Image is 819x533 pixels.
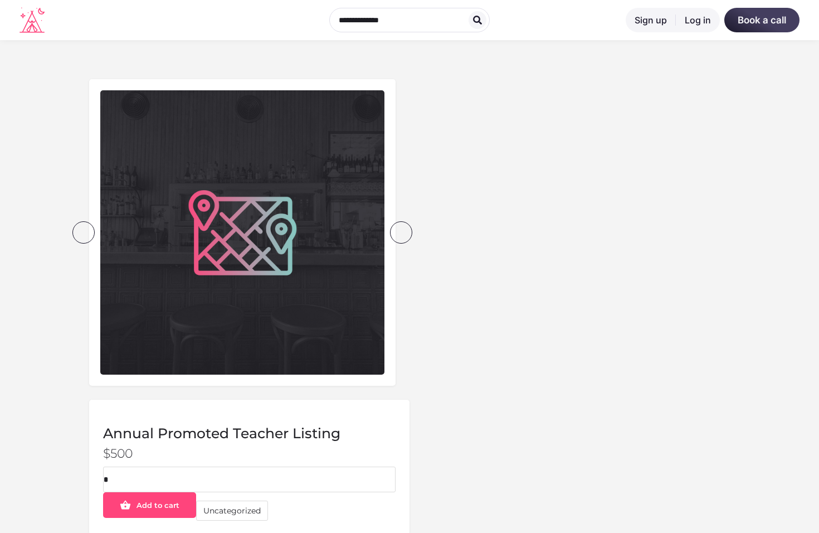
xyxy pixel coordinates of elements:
[100,90,384,375] img: Untitled-2-3.jpg
[72,221,95,244] div: prev
[196,501,396,521] span: Category:
[103,492,196,518] button: Add to cart
[390,221,412,244] div: next
[676,8,720,32] a: Log in
[103,446,133,461] bdi: 500
[626,8,676,32] a: Sign up
[103,425,396,442] h1: Annual Promoted Teacher Listing
[196,501,268,521] a: Uncategorized
[724,8,799,32] a: Book a call
[103,446,110,461] span: $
